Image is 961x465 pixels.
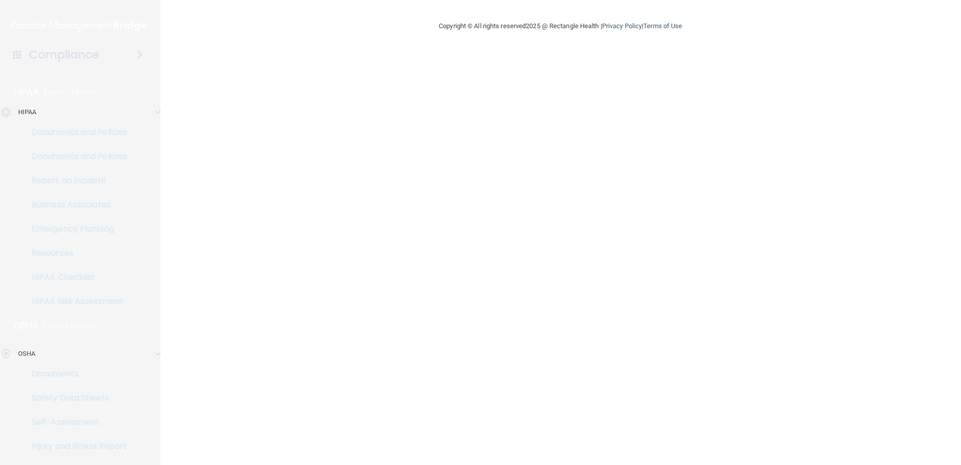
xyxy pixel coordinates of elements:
p: Business Associates [7,200,144,210]
p: Safety Data Sheets [7,393,144,403]
p: OSHA [18,348,35,360]
p: Emergency Planning [7,224,144,234]
p: Injury and Illness Report [7,441,144,451]
p: HIPAA [14,86,39,98]
p: OSHA [14,320,39,332]
p: Documents and Policies [7,127,144,137]
a: Privacy Policy [602,22,642,30]
p: Report an Incident [7,176,144,186]
p: Learn More! [44,86,98,98]
a: Terms of Use [643,22,682,30]
p: Documents and Policies [7,151,144,162]
div: Copyright © All rights reserved 2025 @ Rectangle Health | | [377,10,744,42]
p: Documents [7,369,144,379]
p: HIPAA Checklist [7,272,144,282]
img: PMB logo [12,16,148,36]
h4: Compliance [29,48,99,62]
p: Learn More! [44,320,97,332]
p: HIPAA Risk Assessment [7,296,144,306]
p: Resources [7,248,144,258]
p: HIPAA [18,106,37,118]
p: Self-Assessment [7,417,144,427]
